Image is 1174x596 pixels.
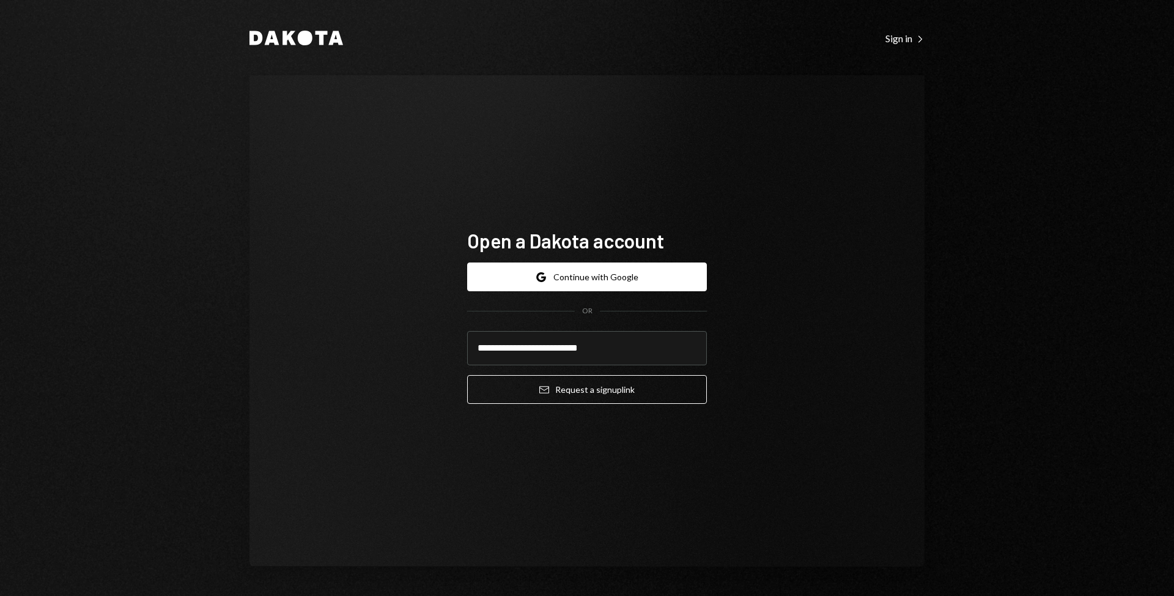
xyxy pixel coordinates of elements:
div: OR [582,306,593,316]
a: Sign in [885,31,925,45]
button: Request a signuplink [467,375,707,404]
div: Sign in [885,32,925,45]
h1: Open a Dakota account [467,228,707,253]
button: Continue with Google [467,263,707,291]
